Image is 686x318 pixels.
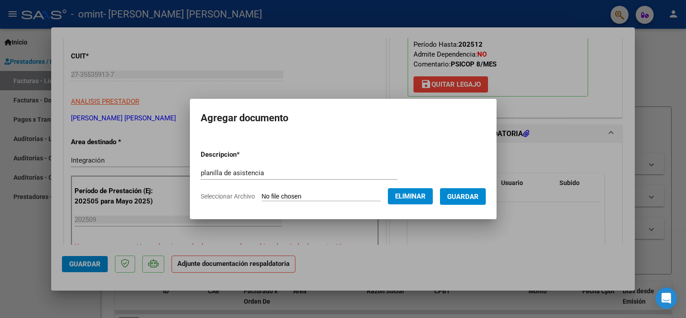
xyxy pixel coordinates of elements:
span: Seleccionar Archivo [201,193,255,200]
button: Guardar [440,188,486,205]
h2: Agregar documento [201,110,486,127]
button: Eliminar [388,188,433,204]
p: Descripcion [201,150,286,160]
span: Eliminar [395,192,426,200]
div: Open Intercom Messenger [655,287,677,309]
span: Guardar [447,193,479,201]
